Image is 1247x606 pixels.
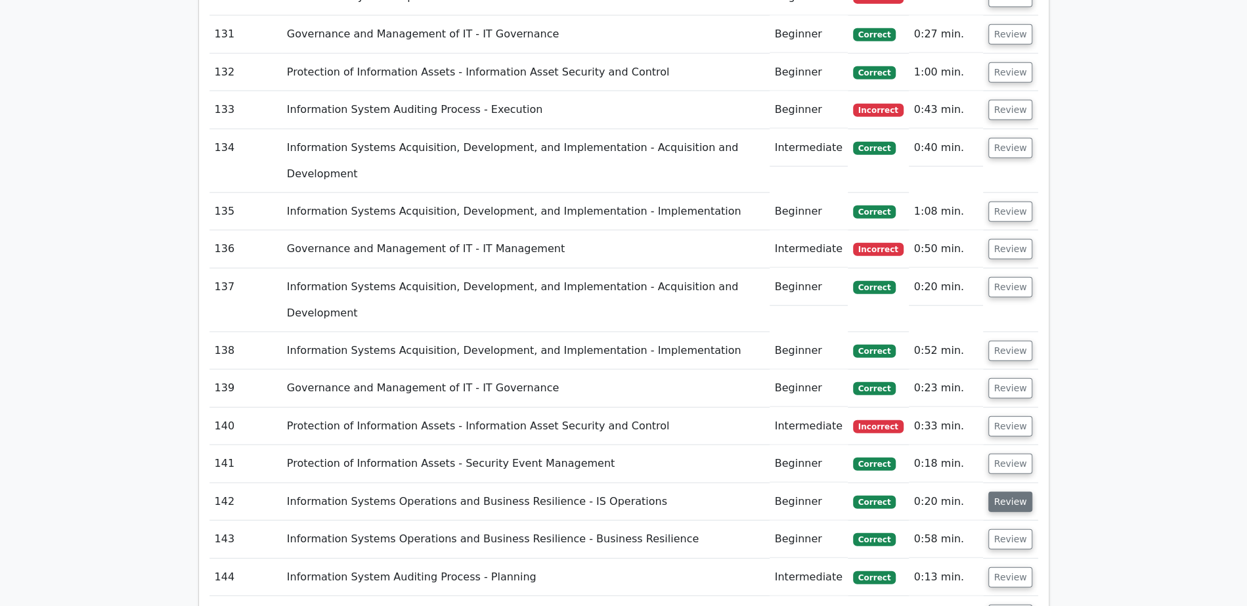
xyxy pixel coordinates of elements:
td: Information Systems Operations and Business Resilience - IS Operations [282,483,770,521]
span: Correct [853,571,896,584]
td: 1:00 min. [909,54,983,91]
button: Review [988,454,1033,474]
td: Information System Auditing Process - Execution [282,91,770,129]
td: Beginner [770,91,848,129]
td: Beginner [770,332,848,370]
span: Correct [853,458,896,471]
td: 135 [209,193,282,230]
td: 1:08 min. [909,193,983,230]
td: Beginner [770,193,848,230]
td: 140 [209,408,282,445]
td: Intermediate [770,230,848,268]
td: 0:20 min. [909,483,983,521]
span: Correct [853,28,896,41]
span: Correct [853,496,896,509]
span: Correct [853,281,896,294]
td: Information Systems Acquisition, Development, and Implementation - Acquisition and Development [282,269,770,332]
td: Governance and Management of IT - IT Governance [282,370,770,407]
span: Correct [853,206,896,219]
td: Intermediate [770,559,848,596]
button: Review [988,277,1033,297]
button: Review [988,492,1033,512]
td: Beginner [770,483,848,521]
button: Review [988,378,1033,399]
td: Protection of Information Assets - Information Asset Security and Control [282,54,770,91]
span: Correct [853,345,896,358]
td: 131 [209,16,282,53]
td: 0:40 min. [909,129,983,167]
td: 0:58 min. [909,521,983,558]
button: Review [988,138,1033,158]
td: Information Systems Acquisition, Development, and Implementation - Acquisition and Development [282,129,770,193]
td: 142 [209,483,282,521]
button: Review [988,202,1033,222]
td: Beginner [770,269,848,306]
td: 0:33 min. [909,408,983,445]
td: Beginner [770,445,848,483]
td: 139 [209,370,282,407]
span: Incorrect [853,243,904,256]
td: 0:52 min. [909,332,983,370]
td: 0:50 min. [909,230,983,268]
span: Incorrect [853,420,904,433]
td: 134 [209,129,282,193]
td: Beginner [770,16,848,53]
td: 141 [209,445,282,483]
td: Governance and Management of IT - IT Management [282,230,770,268]
td: 133 [209,91,282,129]
span: Correct [853,66,896,79]
span: Correct [853,533,896,546]
td: Information Systems Acquisition, Development, and Implementation - Implementation [282,193,770,230]
button: Review [988,239,1033,259]
span: Correct [853,142,896,155]
td: 137 [209,269,282,332]
td: Information System Auditing Process - Planning [282,559,770,596]
td: 143 [209,521,282,558]
td: 0:43 min. [909,91,983,129]
td: 138 [209,332,282,370]
td: Information Systems Operations and Business Resilience - Business Resilience [282,521,770,558]
td: Information Systems Acquisition, Development, and Implementation - Implementation [282,332,770,370]
td: Beginner [770,54,848,91]
td: 0:27 min. [909,16,983,53]
span: Incorrect [853,104,904,117]
td: Governance and Management of IT - IT Governance [282,16,770,53]
td: Beginner [770,370,848,407]
button: Review [988,100,1033,120]
td: Beginner [770,521,848,558]
button: Review [988,529,1033,550]
td: 132 [209,54,282,91]
button: Review [988,62,1033,83]
td: 0:23 min. [909,370,983,407]
td: Protection of Information Assets - Security Event Management [282,445,770,483]
td: Intermediate [770,129,848,167]
td: Protection of Information Assets - Information Asset Security and Control [282,408,770,445]
button: Review [988,341,1033,361]
button: Review [988,567,1033,588]
button: Review [988,416,1033,437]
td: 0:18 min. [909,445,983,483]
td: 0:20 min. [909,269,983,306]
td: 0:13 min. [909,559,983,596]
td: 144 [209,559,282,596]
td: 136 [209,230,282,268]
td: Intermediate [770,408,848,445]
span: Correct [853,382,896,395]
button: Review [988,24,1033,45]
